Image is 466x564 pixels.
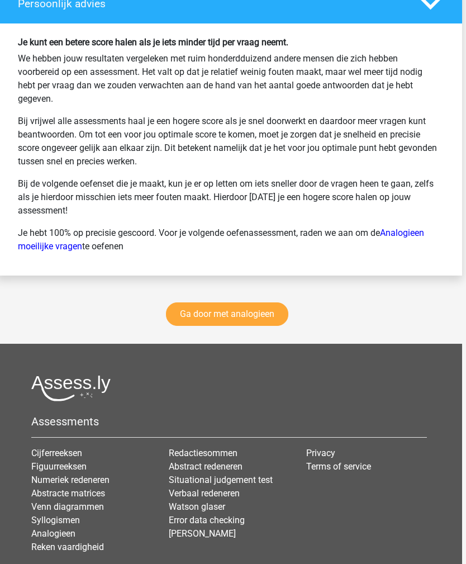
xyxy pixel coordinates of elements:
h6: Je kunt een betere score halen als je iets minder tijd per vraag neemt. [18,37,440,48]
p: Je hebt 100% op precisie gescoord. Voor je volgende oefenassessment, raden we aan om de te oefenen [18,227,440,254]
a: Syllogismen [31,515,80,526]
a: Numeriek redeneren [31,475,110,486]
a: Watson glaser [169,502,225,513]
a: Situational judgement test [169,475,273,486]
a: Verbaal redeneren [169,489,240,499]
a: Figuurreeksen [31,462,87,472]
a: Abstracte matrices [31,489,105,499]
a: Privacy [306,448,335,459]
a: Reken vaardigheid [31,542,104,553]
a: Redactiesommen [169,448,237,459]
p: Bij de volgende oefenset die je maakt, kun je er op letten om iets sneller door de vragen heen te... [18,178,440,218]
a: Cijferreeksen [31,448,82,459]
a: Error data checking [169,515,245,526]
p: Bij vrijwel alle assessments haal je een hogere score als je snel doorwerkt en daardoor meer vrag... [18,115,440,169]
h5: Assessments [31,415,427,429]
a: Venn diagrammen [31,502,104,513]
a: Abstract redeneren [169,462,242,472]
a: Analogieen [31,529,75,539]
p: We hebben jouw resultaten vergeleken met ruim honderdduizend andere mensen die zich hebben voorbe... [18,53,440,106]
img: Assessly logo [31,376,111,402]
a: Ga door met analogieen [166,303,288,326]
a: [PERSON_NAME] [169,529,236,539]
a: Terms of service [306,462,371,472]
